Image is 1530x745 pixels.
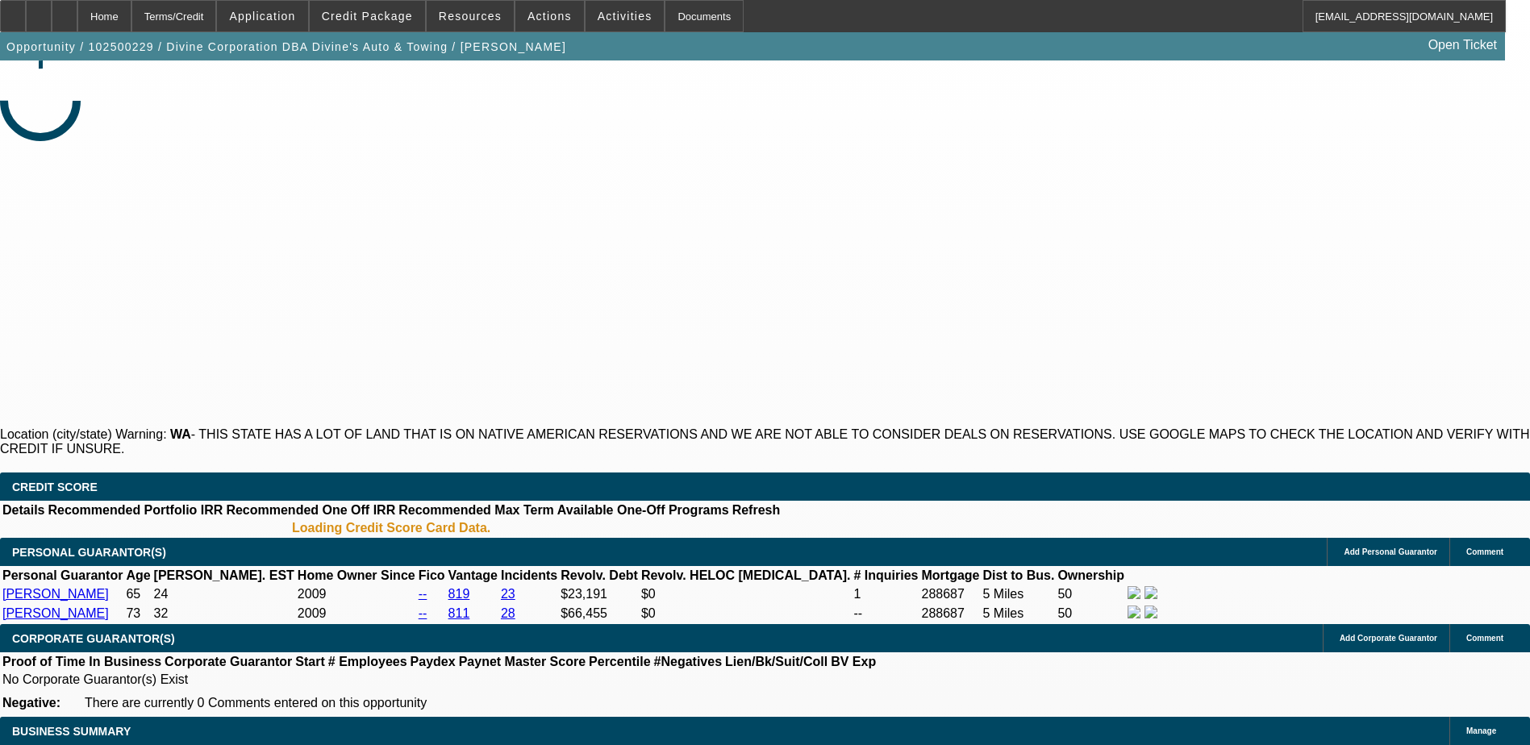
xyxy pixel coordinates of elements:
[153,585,295,603] td: 24
[598,10,652,23] span: Activities
[448,587,470,601] a: 819
[557,502,730,518] th: Available One-Off Programs
[2,502,45,518] th: Details
[561,568,638,582] b: Revolv. Debt
[527,10,572,23] span: Actions
[427,1,514,31] button: Resources
[12,546,166,559] span: PERSONAL GUARANTOR(S)
[725,655,828,668] b: Lien/Bk/Suit/Coll
[328,655,407,668] b: # Employees
[1128,586,1140,599] img: facebook-icon.png
[448,606,470,620] a: 811
[170,427,191,441] b: WA
[732,502,782,518] th: Refresh
[298,568,415,582] b: Home Owner Since
[2,696,60,710] b: Negative:
[322,10,413,23] span: Credit Package
[292,521,490,535] b: Loading Credit Score Card Data.
[853,568,918,582] b: # Inquiries
[229,10,295,23] span: Application
[439,10,502,23] span: Resources
[47,502,223,518] th: Recommended Portfolio IRR
[1466,547,1503,556] span: Comment
[501,568,557,582] b: Incidents
[831,655,876,668] b: BV Exp
[921,585,981,603] td: 288687
[298,606,327,620] span: 2009
[1128,606,1140,618] img: facebook-icon.png
[6,40,566,53] span: Opportunity / 102500229 / Divine Corporation DBA Divine's Auto & Towing / [PERSON_NAME]
[982,585,1056,603] td: 5 Miles
[125,605,151,622] td: 73
[1466,634,1503,643] span: Comment
[1466,726,1496,735] span: Manage
[459,655,586,668] b: Paynet Master Score
[589,655,650,668] b: Percentile
[586,1,665,31] button: Activities
[560,585,639,603] td: $23,191
[310,1,425,31] button: Credit Package
[398,502,555,518] th: Recommended Max Term
[1057,568,1124,582] b: Ownership
[2,587,109,601] a: [PERSON_NAME]
[922,568,980,582] b: Mortgage
[654,655,723,668] b: #Negatives
[640,605,852,622] td: $0
[1057,585,1125,603] td: 50
[217,1,307,31] button: Application
[641,568,851,582] b: Revolv. HELOC [MEDICAL_DATA].
[983,568,1055,582] b: Dist to Bus.
[2,672,883,688] td: No Corporate Guarantor(s) Exist
[126,568,150,582] b: Age
[982,605,1056,622] td: 5 Miles
[1422,31,1503,59] a: Open Ticket
[2,654,162,670] th: Proof of Time In Business
[419,587,427,601] a: --
[165,655,292,668] b: Corporate Guarantor
[853,605,919,622] td: --
[1144,586,1157,599] img: linkedin-icon.png
[2,568,123,582] b: Personal Guarantor
[419,606,427,620] a: --
[419,568,445,582] b: Fico
[501,606,515,620] a: 28
[448,568,498,582] b: Vantage
[295,655,324,668] b: Start
[85,696,427,710] span: There are currently 0 Comments entered on this opportunity
[298,587,327,601] span: 2009
[154,568,294,582] b: [PERSON_NAME]. EST
[125,585,151,603] td: 65
[1057,605,1125,622] td: 50
[515,1,584,31] button: Actions
[501,587,515,601] a: 23
[1340,634,1437,643] span: Add Corporate Guarantor
[853,585,919,603] td: 1
[1344,547,1437,556] span: Add Personal Guarantor
[411,655,456,668] b: Paydex
[12,725,131,738] span: BUSINESS SUMMARY
[225,502,396,518] th: Recommended One Off IRR
[2,606,109,620] a: [PERSON_NAME]
[560,605,639,622] td: $66,455
[12,481,98,493] span: CREDIT SCORE
[1144,606,1157,618] img: linkedin-icon.png
[640,585,852,603] td: $0
[12,632,175,645] span: CORPORATE GUARANTOR(S)
[153,605,295,622] td: 32
[921,605,981,622] td: 288687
